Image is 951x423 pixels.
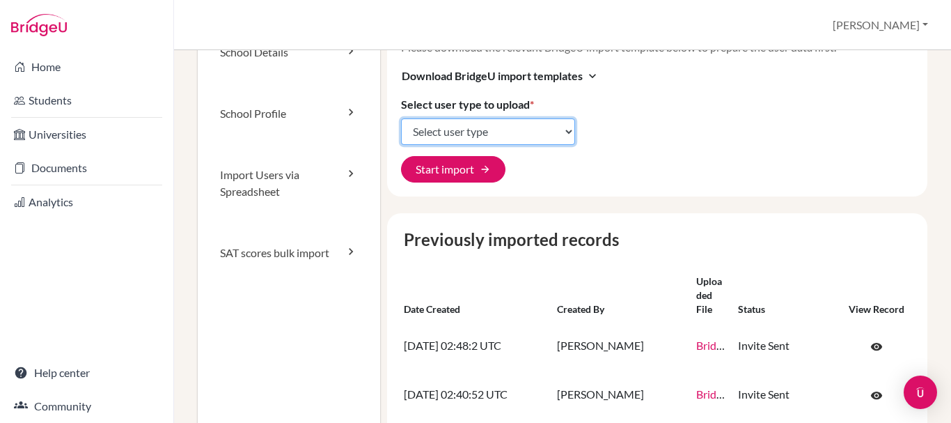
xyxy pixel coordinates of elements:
[402,68,583,84] span: Download BridgeU import templates
[551,371,691,420] td: [PERSON_NAME]
[198,222,380,284] a: SAT scores bulk import
[732,371,837,420] td: Invite Sent
[856,382,897,408] a: Click to open the record on its current state
[401,156,505,183] button: Start import
[398,227,916,252] caption: Previously imported records
[826,12,934,38] button: [PERSON_NAME]
[3,392,171,420] a: Community
[3,53,171,81] a: Home
[398,371,551,420] td: [DATE] 02:40:52 UTC
[732,269,837,322] th: Status
[198,83,380,144] a: School Profile
[3,188,171,216] a: Analytics
[585,69,599,83] i: expand_more
[870,341,883,353] span: visibility
[904,376,937,409] div: Open Intercom Messenger
[3,86,171,114] a: Students
[696,339,836,352] a: BridgeU_Students_List_4.xlsx
[870,390,883,402] span: visibility
[837,269,916,322] th: View record
[480,164,491,175] span: arrow_forward
[198,22,380,83] a: School Details
[551,269,691,322] th: Created by
[551,322,691,371] td: [PERSON_NAME]
[398,269,551,322] th: Date created
[398,322,551,371] td: [DATE] 02:48:2 UTC
[401,67,600,85] button: Download BridgeU import templatesexpand_more
[3,121,171,148] a: Universities
[401,96,534,113] label: Select user type to upload
[732,322,837,371] td: Invite Sent
[856,333,897,360] a: Click to open the record on its current state
[11,14,67,36] img: Bridge-U
[696,387,836,401] a: BridgeU_Students_List_3.xlsx
[3,154,171,182] a: Documents
[691,269,732,322] th: Uploaded file
[198,144,380,222] a: Import Users via Spreadsheet
[3,359,171,387] a: Help center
